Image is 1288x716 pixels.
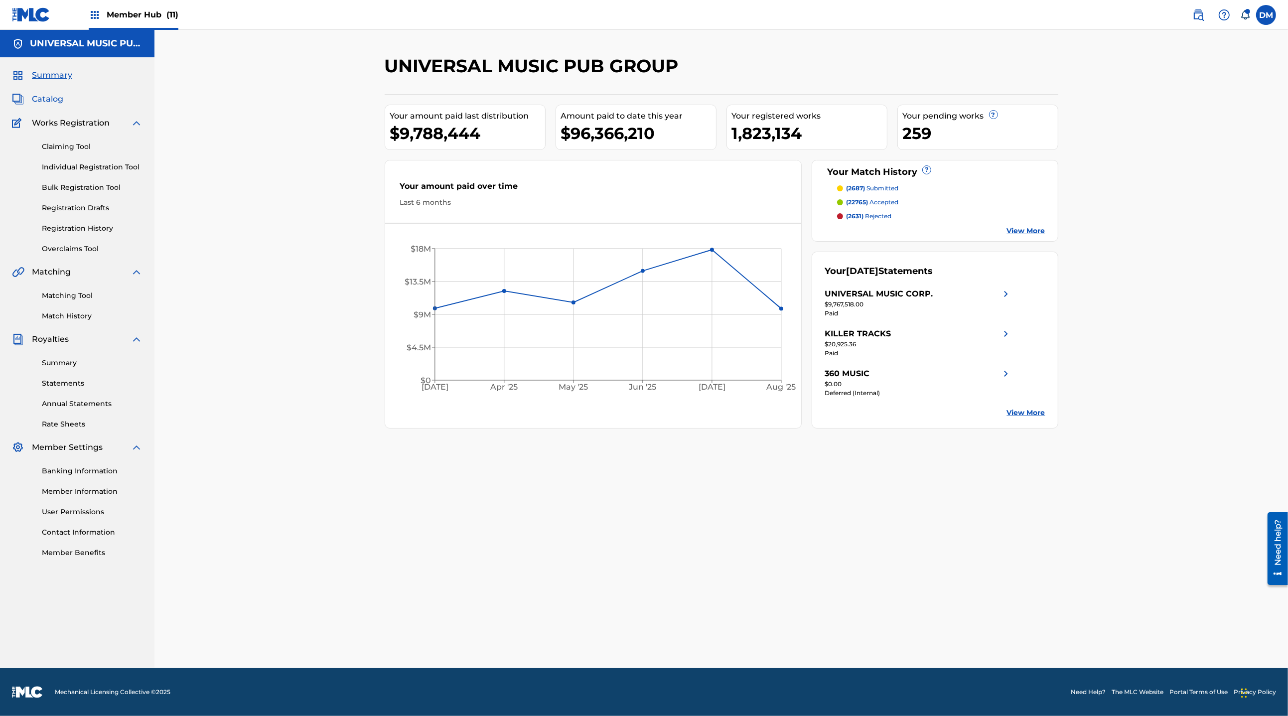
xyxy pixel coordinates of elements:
div: $9,767,518.00 [825,300,1012,309]
img: help [1218,9,1230,21]
tspan: $13.5M [405,277,431,286]
a: (2631) rejected [837,212,1045,221]
img: Matching [12,266,24,278]
a: Member Information [42,486,143,497]
div: Paid [825,349,1012,358]
a: 360 MUSICright chevron icon$0.00Deferred (Internal) [825,368,1012,398]
tspan: Apr '25 [490,383,518,392]
img: expand [131,333,143,345]
div: Your Match History [825,165,1045,179]
img: search [1192,9,1204,21]
a: (22765) accepted [837,198,1045,207]
div: KILLER TRACKS [825,328,891,340]
a: View More [1007,408,1045,418]
tspan: $9M [414,310,431,319]
div: User Menu [1256,5,1276,25]
div: Your registered works [732,110,887,122]
a: The MLC Website [1112,688,1163,697]
div: 259 [903,122,1058,144]
img: Summary [12,69,24,81]
a: KILLER TRACKSright chevron icon$20,925.36Paid [825,328,1012,358]
img: expand [131,266,143,278]
a: Match History [42,311,143,321]
a: Claiming Tool [42,142,143,152]
a: Annual Statements [42,399,143,409]
a: Banking Information [42,466,143,476]
span: Works Registration [32,117,110,129]
img: right chevron icon [1000,328,1012,340]
iframe: Chat Widget [1238,668,1288,716]
a: Summary [42,358,143,368]
span: ? [990,111,998,119]
span: Summary [32,69,72,81]
img: Royalties [12,333,24,345]
span: Royalties [32,333,69,345]
span: Catalog [32,93,63,105]
a: Contact Information [42,527,143,538]
img: right chevron icon [1000,368,1012,380]
div: Notifications [1240,10,1250,20]
a: View More [1007,226,1045,236]
span: (2631) [846,212,863,220]
a: Portal Terms of Use [1169,688,1228,697]
div: Your Statements [825,265,933,278]
tspan: [DATE] [699,383,725,392]
span: Member Hub [107,9,178,20]
div: UNIVERSAL MUSIC CORP. [825,288,933,300]
span: Matching [32,266,71,278]
a: Public Search [1188,5,1208,25]
h5: UNIVERSAL MUSIC PUB GROUP [30,38,143,49]
span: Member Settings [32,441,103,453]
tspan: Jun '25 [629,383,657,392]
a: CatalogCatalog [12,93,63,105]
tspan: [DATE] [422,383,448,392]
a: Individual Registration Tool [42,162,143,172]
a: User Permissions [42,507,143,517]
img: right chevron icon [1000,288,1012,300]
img: expand [131,441,143,453]
tspan: Aug '25 [766,383,796,392]
a: Statements [42,378,143,389]
a: Overclaims Tool [42,244,143,254]
img: logo [12,686,43,698]
img: Works Registration [12,117,25,129]
img: Top Rightsholders [89,9,101,21]
div: Your pending works [903,110,1058,122]
img: Accounts [12,38,24,50]
a: Member Benefits [42,548,143,558]
div: 360 MUSIC [825,368,869,380]
a: Need Help? [1071,688,1106,697]
p: rejected [846,212,891,221]
div: Help [1214,5,1234,25]
a: Privacy Policy [1234,688,1276,697]
a: Registration Drafts [42,203,143,213]
img: expand [131,117,143,129]
span: (11) [166,10,178,19]
h2: UNIVERSAL MUSIC PUB GROUP [385,55,684,77]
a: (2687) submitted [837,184,1045,193]
div: $96,366,210 [561,122,716,144]
div: $9,788,444 [390,122,545,144]
img: Member Settings [12,441,24,453]
tspan: $0 [421,376,431,385]
a: Bulk Registration Tool [42,182,143,193]
span: (22765) [846,198,868,206]
div: $20,925.36 [825,340,1012,349]
span: Mechanical Licensing Collective © 2025 [55,688,170,697]
img: MLC Logo [12,7,50,22]
iframe: Resource Center [1260,508,1288,588]
span: [DATE] [846,266,878,277]
div: Deferred (Internal) [825,389,1012,398]
tspan: $18M [411,244,431,254]
div: Last 6 months [400,197,787,208]
div: Your amount paid over time [400,180,787,197]
a: UNIVERSAL MUSIC CORP.right chevron icon$9,767,518.00Paid [825,288,1012,318]
tspan: $4.5M [407,343,431,352]
img: Catalog [12,93,24,105]
span: (2687) [846,184,865,192]
tspan: May '25 [559,383,588,392]
a: SummarySummary [12,69,72,81]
